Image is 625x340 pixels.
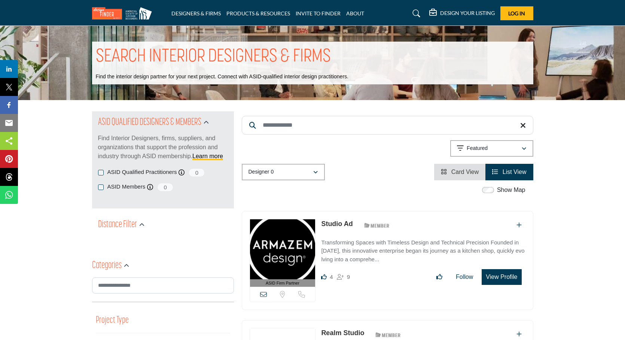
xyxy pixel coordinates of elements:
p: Featured [467,145,488,152]
input: Search Keyword [242,116,533,135]
a: ABOUT [346,10,364,16]
i: Likes [321,274,327,280]
a: Learn more [192,153,223,159]
span: Card View [451,169,479,175]
p: Find the interior design partner for your next project. Connect with ASID-qualified interior desi... [96,73,348,81]
a: PRODUCTS & RESOURCES [226,10,290,16]
button: Featured [450,140,533,157]
button: View Profile [482,269,521,285]
h2: Distance Filter [98,218,137,232]
span: ASID Firm Partner [266,280,299,286]
h5: DESIGN YOUR LISTING [440,10,495,16]
img: ASID Members Badge Icon [360,221,394,230]
img: Site Logo [92,7,156,19]
span: 9 [347,274,350,280]
input: ASID Members checkbox [98,184,104,190]
label: ASID Qualified Practitioners [107,168,177,177]
li: Card View [434,164,485,180]
span: 0 [157,183,174,192]
a: Transforming Spaces with Timeless Design and Technical Precision Founded in [DATE], this innovati... [321,234,525,264]
span: Log In [508,10,525,16]
span: List View [503,169,527,175]
div: DESIGN YOUR LISTING [429,9,495,18]
h2: ASID QUALIFIED DESIGNERS & MEMBERS [98,116,201,129]
a: Search [405,7,425,19]
a: View List [492,169,526,175]
a: View Card [441,169,479,175]
a: Realm Studio [321,329,364,337]
p: Studio Ad [321,219,353,229]
h1: SEARCH INTERIOR DESIGNERS & FIRMS [96,45,331,69]
img: ASID Members Badge Icon [371,330,405,339]
p: Designer 0 [249,168,274,176]
button: Project Type [96,313,129,328]
a: INVITE TO FINDER [296,10,341,16]
button: Follow [451,270,478,285]
label: Show Map [497,186,525,195]
span: 0 [188,168,205,177]
input: ASID Qualified Practitioners checkbox [98,170,104,175]
h2: Categories [92,259,122,273]
p: Realm Studio [321,328,364,338]
span: 4 [330,274,333,280]
p: Transforming Spaces with Timeless Design and Technical Precision Founded in [DATE], this innovati... [321,238,525,264]
img: Studio Ad [250,219,315,279]
li: List View [485,164,533,180]
label: ASID Members [107,183,146,191]
a: DESIGNERS & FIRMS [171,10,221,16]
p: Find Interior Designers, firms, suppliers, and organizations that support the profession and indu... [98,134,228,161]
a: Studio Ad [321,220,353,228]
button: Like listing [432,270,447,285]
a: ASID Firm Partner [250,219,315,287]
button: Designer 0 [242,164,325,180]
a: Add To List [516,331,522,337]
a: Add To List [516,222,522,228]
div: Followers [337,273,350,282]
input: Search Category [92,277,234,294]
button: Log In [500,6,533,20]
